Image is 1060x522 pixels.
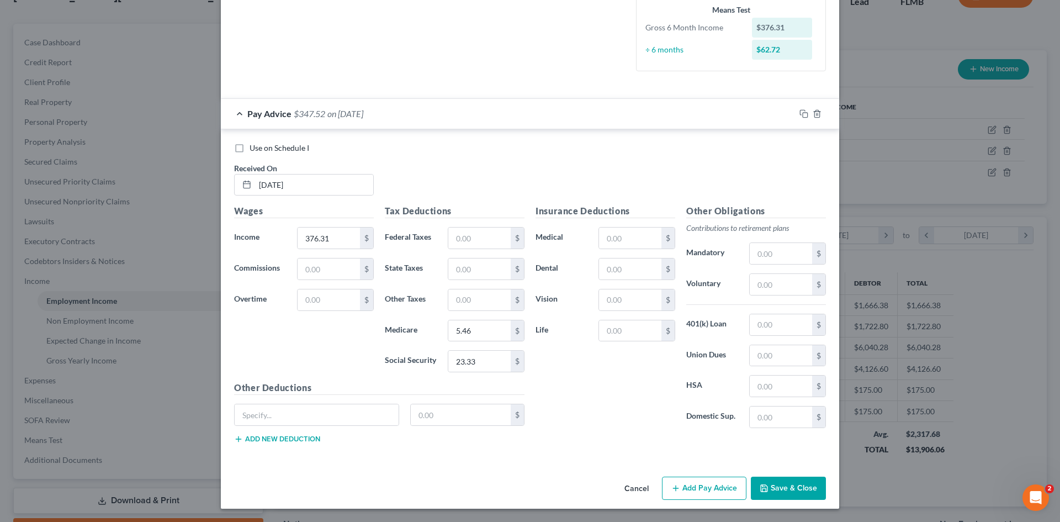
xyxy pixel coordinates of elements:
[229,289,291,311] label: Overtime
[536,204,675,218] h5: Insurance Deductions
[1022,484,1049,511] iframe: Intercom live chat
[448,289,511,310] input: 0.00
[229,258,291,280] label: Commissions
[448,351,511,372] input: 0.00
[1045,484,1054,493] span: 2
[411,404,511,425] input: 0.00
[234,204,374,218] h5: Wages
[448,228,511,249] input: 0.00
[661,259,675,280] div: $
[234,232,259,241] span: Income
[530,258,593,280] label: Dental
[750,274,812,295] input: 0.00
[360,228,373,249] div: $
[752,40,813,60] div: $62.72
[360,259,373,280] div: $
[255,175,373,196] input: MM/DD/YYYY
[234,435,320,444] button: Add new deduction
[681,242,744,265] label: Mandatory
[686,223,826,234] p: Contributions to retirement plans
[448,259,511,280] input: 0.00
[681,345,744,367] label: Union Dues
[250,143,309,152] span: Use on Schedule I
[812,274,825,295] div: $
[686,204,826,218] h5: Other Obligations
[750,314,812,335] input: 0.00
[599,228,661,249] input: 0.00
[750,345,812,366] input: 0.00
[750,407,812,428] input: 0.00
[681,273,744,296] label: Voluntary
[511,289,524,310] div: $
[448,320,511,341] input: 0.00
[681,375,744,397] label: HSA
[327,108,363,119] span: on [DATE]
[751,477,826,500] button: Save & Close
[812,407,825,428] div: $
[812,345,825,366] div: $
[247,108,291,119] span: Pay Advice
[599,289,661,310] input: 0.00
[661,320,675,341] div: $
[681,406,744,428] label: Domestic Sup.
[530,289,593,311] label: Vision
[385,204,524,218] h5: Tax Deductions
[379,289,442,311] label: Other Taxes
[235,404,399,425] input: Specify...
[360,289,373,310] div: $
[752,18,813,38] div: $376.31
[298,289,360,310] input: 0.00
[511,404,524,425] div: $
[294,108,325,119] span: $347.52
[645,4,817,15] div: Means Test
[661,228,675,249] div: $
[599,320,661,341] input: 0.00
[511,259,524,280] div: $
[599,259,661,280] input: 0.00
[812,376,825,397] div: $
[379,350,442,372] label: Social Security
[750,243,812,264] input: 0.00
[640,22,746,33] div: Gross 6 Month Income
[616,478,658,500] button: Cancel
[511,351,524,372] div: $
[511,228,524,249] div: $
[511,320,524,341] div: $
[298,259,360,280] input: 0.00
[298,228,360,249] input: 0.00
[681,314,744,336] label: 401(k) Loan
[640,44,746,55] div: ÷ 6 months
[530,227,593,249] label: Medical
[661,289,675,310] div: $
[379,258,442,280] label: State Taxes
[750,376,812,397] input: 0.00
[379,227,442,249] label: Federal Taxes
[662,477,746,500] button: Add Pay Advice
[812,243,825,264] div: $
[530,320,593,342] label: Life
[234,164,277,173] span: Received On
[379,320,442,342] label: Medicare
[812,314,825,335] div: $
[234,381,524,395] h5: Other Deductions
